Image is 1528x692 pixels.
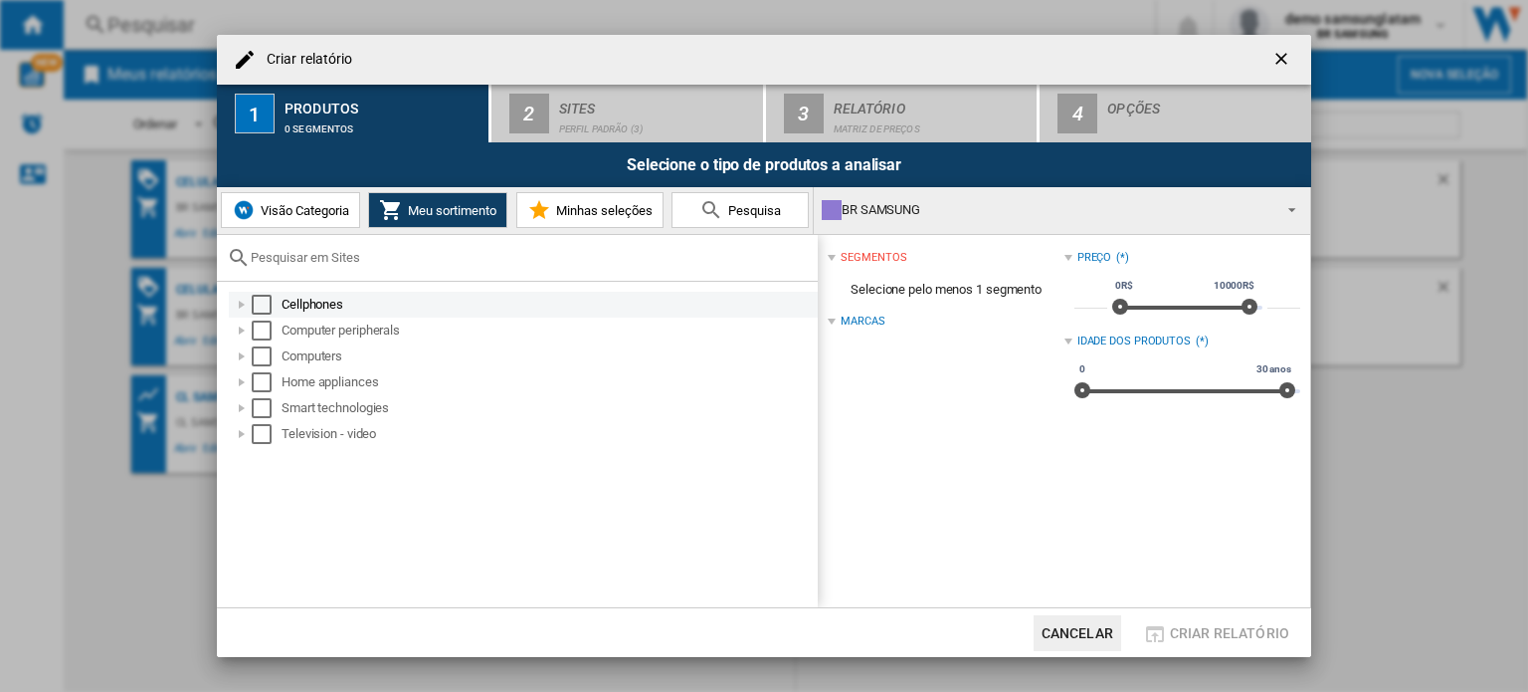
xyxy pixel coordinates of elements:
[784,94,824,133] div: 3
[1057,94,1097,133] div: 4
[368,192,507,228] button: Meu sortimento
[282,321,815,341] div: Computer peripherals
[1034,615,1121,651] button: Cancelar
[1137,615,1295,651] button: Criar relatório
[252,321,282,341] md-checkbox: Select
[1076,361,1088,377] span: 0
[282,398,815,418] div: Smart technologies
[828,271,1063,309] span: Selecione pelo menos 1 segmento
[841,314,884,330] div: Marcas
[252,398,282,418] md-checkbox: Select
[282,295,815,315] div: Cellphones
[491,85,765,142] button: 2 Sites Perfil padrão (3)
[285,114,480,134] div: 0 segmentos
[403,203,496,218] span: Meu sortimento
[252,372,282,392] md-checkbox: Select
[232,198,256,222] img: wiser-icon-blue.png
[671,192,809,228] button: Pesquisa
[834,114,1030,134] div: Matriz de preços
[1112,278,1136,294] span: 0R$
[822,196,1270,224] div: BR SAMSUNG
[766,85,1040,142] button: 3 Relatório Matriz de preços
[1170,625,1289,641] span: Criar relatório
[559,93,755,114] div: Sites
[285,93,480,114] div: Produtos
[1253,361,1294,377] span: 30 anos
[252,295,282,315] md-checkbox: Select
[256,203,349,218] span: Visão Categoria
[841,250,906,266] div: segmentos
[251,250,808,265] input: Pesquisar em Sites
[217,142,1311,187] div: Selecione o tipo de produtos a analisar
[1211,278,1257,294] span: 10000R$
[516,192,664,228] button: Minhas seleções
[217,85,490,142] button: 1 Produtos 0 segmentos
[257,50,353,70] h4: Criar relatório
[834,93,1030,114] div: Relatório
[551,203,653,218] span: Minhas seleções
[235,94,275,133] div: 1
[559,114,755,134] div: Perfil padrão (3)
[221,192,360,228] button: Visão Categoria
[1263,40,1303,80] button: getI18NText('BUTTONS.CLOSE_DIALOG')
[1077,334,1191,349] div: Idade dos produtos
[1077,250,1112,266] div: Preço
[509,94,549,133] div: 2
[282,346,815,366] div: Computers
[282,424,815,444] div: Television - video
[252,346,282,366] md-checkbox: Select
[252,424,282,444] md-checkbox: Select
[723,203,781,218] span: Pesquisa
[1040,85,1311,142] button: 4 Opções
[282,372,815,392] div: Home appliances
[1271,49,1295,73] ng-md-icon: getI18NText('BUTTONS.CLOSE_DIALOG')
[1107,93,1303,114] div: Opções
